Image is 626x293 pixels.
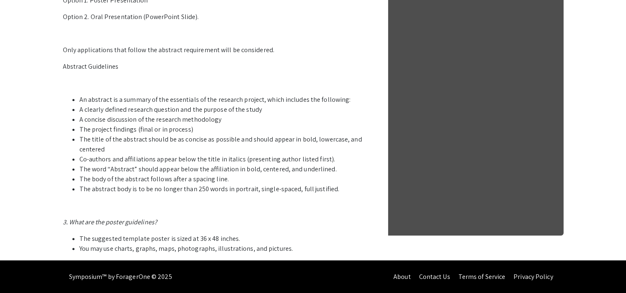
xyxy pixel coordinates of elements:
[79,105,373,115] li: A clearly defined research question and the purpose of the study
[63,45,373,55] p: Only applications that follow the abstract requirement will be considered.
[63,12,373,22] p: Option 2. Oral Presentation (PowerPoint Slide).
[79,115,373,125] li: A concise discussion of the research methodology
[79,184,373,194] li: The abstract body is to be no longer than 250 words in portrait, single-spaced, full justified.
[458,272,505,281] a: Terms of Service
[79,234,373,244] li: The suggested template poster is sized at 36 x 48 inches.
[79,95,373,105] li: An abstract is a summary of the essentials of the research project, which includes the following:
[63,62,373,72] p: Abstract Guidelines
[79,244,373,254] li: You may use charts, graphs, maps, photographs, illustrations, and pictures.
[393,272,411,281] a: About
[79,154,373,164] li: Co-authors and affiliations appear below the title in italics (presenting author listed first).
[419,272,450,281] a: Contact Us
[79,125,373,134] li: The project findings (final or in process)
[6,256,35,287] iframe: Chat
[63,218,157,226] em: 3. What are the poster guidelines?
[79,164,373,174] li: The word “Abstract” should appear below the affiliation in bold, centered, and underlined.
[79,134,373,154] li: The title of the abstract should be as concise as possible and should appear in bold, lowercase, ...
[513,272,553,281] a: Privacy Policy
[79,174,373,184] li: The body of the abstract follows after a spacing line.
